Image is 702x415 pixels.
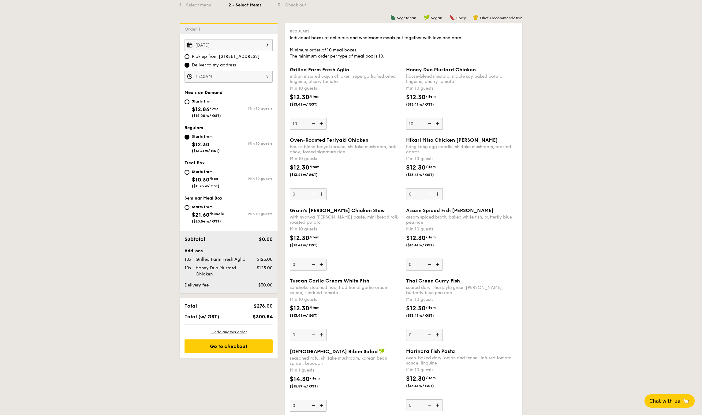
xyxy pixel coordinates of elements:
[424,15,430,20] img: icon-vegan.f8ff3823.svg
[290,85,401,92] div: Min 10 guests
[406,278,460,284] span: Thai Green Curry Fish
[185,90,222,95] span: Meals on Demand
[193,256,249,263] div: Grilled Farm Fresh Aglio
[254,303,273,309] span: $276.00
[290,226,401,232] div: Min 10 guests
[290,207,385,213] span: Grain's [PERSON_NAME] Chicken Stew
[209,177,218,181] span: /box
[192,62,236,68] span: Deliver to my address
[290,367,401,373] div: Min 1 guests
[390,15,396,20] img: icon-vegetarian.fe4039eb.svg
[290,35,517,59] div: Individual boxes of delicious and wholesome meals put together with love and care. Minimum order ...
[317,118,327,129] img: icon-add.58712e84.svg
[290,243,331,248] span: ($13.41 w/ GST)
[290,400,327,412] input: [DEMOGRAPHIC_DATA] Bibim Saladseasoned tofu, shiitake mushroom, korean bean sprout, broccoliMin 1...
[406,329,443,341] input: Thai Green Curry Fishseared dory, thai style green [PERSON_NAME], butterfly blue pea riceMin 10 g...
[209,212,224,216] span: /bundle
[450,15,455,20] img: icon-spicy.37a8142b.svg
[426,305,436,310] span: /item
[185,314,219,320] span: Total (w/ GST)
[290,94,309,101] span: $12.30
[185,27,203,32] span: Order 1
[290,297,401,303] div: Min 10 guests
[406,383,448,388] span: ($13.41 w/ GST)
[406,367,517,373] div: Min 10 guests
[426,165,436,169] span: /item
[406,164,426,171] span: $12.30
[406,226,517,232] div: Min 10 guests
[406,207,494,213] span: Assam Spiced Fish [PERSON_NAME]
[258,282,273,288] span: $30.00
[192,219,221,223] span: ($23.54 w/ GST)
[210,106,218,110] span: /box
[192,204,224,209] div: Starts from
[424,118,434,129] img: icon-reduce.1d2dbef1.svg
[290,164,309,171] span: $12.30
[424,188,434,200] img: icon-reduce.1d2dbef1.svg
[434,329,443,341] img: icon-add.58712e84.svg
[257,257,273,262] span: $123.00
[290,384,331,389] span: ($15.59 w/ GST)
[406,137,498,143] span: Hikari Miso Chicken [PERSON_NAME]
[290,305,309,312] span: $12.30
[185,330,273,335] div: + Add another order
[290,349,378,354] span: [DEMOGRAPHIC_DATA] Bibim Salad
[397,16,416,20] span: Vegetarian
[229,212,273,216] div: Min 10 guests
[290,172,331,177] span: ($13.41 w/ GST)
[290,215,401,225] div: with nyonya [PERSON_NAME] paste, mini bread roll, roasted potato
[290,102,331,107] span: ($13.41 w/ GST)
[290,137,368,143] span: Oven-Roasted Teriyaki Chicken
[406,118,443,130] input: Honey Duo Mustard Chickenhouse-blend mustard, maple soy baked potato, linguine, cherry tomatoMin ...
[253,314,273,320] span: $300.84
[185,39,273,51] input: Event date
[229,177,273,181] div: Min 10 guests
[192,134,220,139] div: Starts from
[185,63,189,68] input: Deliver to my address
[308,400,317,411] img: icon-reduce.1d2dbef1.svg
[290,234,309,242] span: $12.30
[406,156,517,162] div: Min 10 guests
[473,15,479,20] img: icon-chef-hat.a58ddaea.svg
[309,165,319,169] span: /item
[406,172,448,177] span: ($13.41 w/ GST)
[456,16,466,20] span: Spicy
[290,356,401,366] div: seasoned tofu, shiitake mushroom, korean bean sprout, broccoli
[406,85,517,92] div: Min 10 guests
[257,265,273,271] span: $123.00
[424,399,434,411] img: icon-reduce.1d2dbef1.svg
[185,99,189,104] input: Starts from$12.84/box($14.00 w/ GST)Min 10 guests
[406,67,476,73] span: Honey Duo Mustard Chicken
[192,141,209,148] span: $12.30
[290,118,327,130] input: Grilled Farm Fresh Aglioindian inspired cajun chicken, supergarlicfied oiled linguine, cherry tom...
[424,329,434,341] img: icon-reduce.1d2dbef1.svg
[192,99,221,104] div: Starts from
[192,54,260,60] span: Pick up from [STREET_ADDRESS]
[426,235,436,239] span: /item
[259,236,273,242] span: $0.00
[431,16,442,20] span: Vegan
[480,16,522,20] span: Chef's recommendation
[185,54,189,59] input: Pick up from [STREET_ADDRESS]
[185,170,189,175] input: Starts from$10.30/box($11.23 w/ GST)Min 10 guests
[185,303,197,309] span: Total
[290,67,349,73] span: Grilled Farm Fresh Aglio
[290,329,327,341] input: Tuscan Garlic Cream White Fishsanshoku steamed rice, traditional garlic cream sauce, sundried tom...
[192,184,219,188] span: ($11.23 w/ GST)
[317,400,327,411] img: icon-add.58712e84.svg
[192,211,209,218] span: $21.60
[406,74,517,84] div: house-blend mustard, maple soy baked potato, linguine, cherry tomato
[406,375,426,383] span: $12.30
[406,285,517,295] div: seared dory, thai style green [PERSON_NAME], butterfly blue pea rice
[309,305,319,310] span: /item
[434,118,443,129] img: icon-add.58712e84.svg
[406,102,448,107] span: ($13.41 w/ GST)
[185,71,273,83] input: Event time
[229,141,273,146] div: Min 10 guests
[192,149,220,153] span: ($13.41 w/ GST)
[649,398,680,404] span: Chat with us
[309,94,319,99] span: /item
[317,259,327,270] img: icon-add.58712e84.svg
[308,259,317,270] img: icon-reduce.1d2dbef1.svg
[192,114,221,118] span: ($14.00 w/ GST)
